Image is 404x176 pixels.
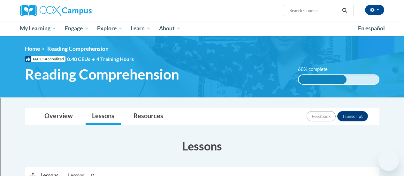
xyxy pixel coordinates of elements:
[358,25,385,32] span: En español
[16,21,61,36] a: My Learning
[67,56,96,63] span: 0.40 CEUs
[20,25,57,32] span: My Learning
[97,25,123,32] span: Explore
[365,5,384,15] button: Account Settings
[20,5,135,16] a: Cox Campus
[298,66,335,73] label: 60% complete
[378,150,399,171] iframe: Button to launch messaging window
[126,21,155,36] a: Learn
[159,25,181,32] span: About
[299,75,347,84] div: 60% complete
[92,56,95,62] span: •
[340,7,349,14] button: Search
[131,25,151,32] span: Learn
[20,5,92,16] img: Cox Campus
[15,21,389,36] div: Main menu
[47,45,109,52] span: Reading Comprehension
[354,22,389,35] a: En español
[96,56,134,62] span: 4 Training Hours
[93,21,127,36] a: Explore
[25,56,65,62] span: IACET Accredited
[155,21,185,36] a: About
[61,21,93,36] a: Engage
[25,66,179,83] span: Reading Comprehension
[289,7,340,14] input: Search Courses
[65,25,89,32] span: Engage
[25,45,40,52] a: Home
